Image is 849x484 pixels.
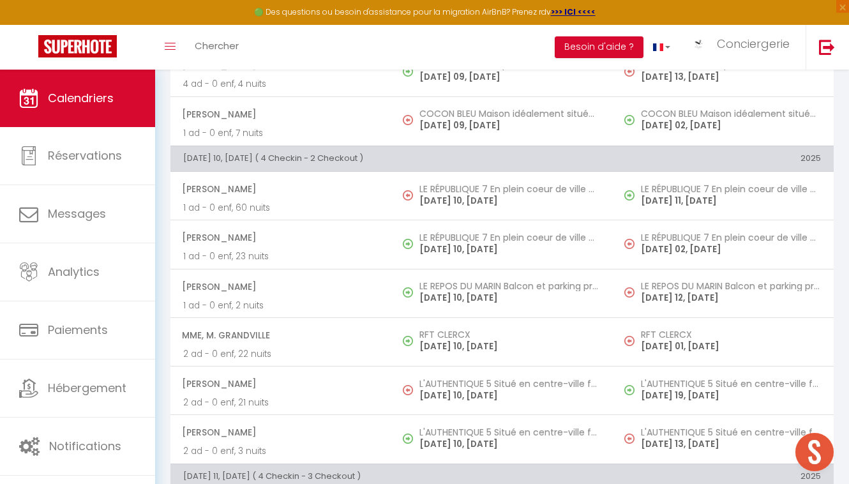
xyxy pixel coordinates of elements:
[48,380,126,396] span: Hébergement
[170,146,613,171] th: [DATE] 10, [DATE] ( 4 Checkin - 2 Checkout )
[182,323,379,347] span: Mme, M. GRANDVILLE
[613,146,834,171] th: 2025
[182,225,379,250] span: [PERSON_NAME]
[689,38,709,51] img: ...
[195,39,239,52] span: Chercher
[624,336,635,346] img: NO IMAGE
[183,396,379,409] p: 2 ad - 0 enf, 21 nuits
[641,329,821,340] h5: RFT CLERCX
[183,126,379,140] p: 1 ad - 0 enf, 7 nuits
[624,287,635,298] img: NO IMAGE
[419,291,599,305] p: [DATE] 10, [DATE]
[419,109,599,119] h5: COCON BLEU Maison idéalement située avec jardin
[48,147,122,163] span: Réservations
[641,243,821,256] p: [DATE] 02, [DATE]
[403,385,413,395] img: NO IMAGE
[624,115,635,125] img: NO IMAGE
[641,194,821,208] p: [DATE] 11, [DATE]
[183,250,379,263] p: 1 ad - 0 enf, 23 nuits
[419,243,599,256] p: [DATE] 10, [DATE]
[419,281,599,291] h5: LE REPOS DU MARIN Balcon et parking privatif
[819,39,835,55] img: logout
[641,427,821,437] h5: L'AUTHENTIQUE 5 Situé en centre-ville face aux Thermes
[419,437,599,451] p: [DATE] 10, [DATE]
[555,36,643,58] button: Besoin d'aide ?
[183,77,379,91] p: 4 ad - 0 enf, 4 nuits
[182,275,379,299] span: [PERSON_NAME]
[624,434,635,444] img: NO IMAGE
[419,232,599,243] h5: LE RÉPUBLIQUE 7 En plein coeur de ville et proche des thermes
[419,329,599,340] h5: RFT CLERCX
[48,264,100,280] span: Analytics
[48,90,114,106] span: Calendriers
[641,437,821,451] p: [DATE] 13, [DATE]
[183,347,379,361] p: 2 ad - 0 enf, 22 nuits
[624,190,635,200] img: NO IMAGE
[403,190,413,200] img: NO IMAGE
[641,232,821,243] h5: LE RÉPUBLIQUE 7 En plein coeur de ville et proche des thermes
[182,372,379,396] span: [PERSON_NAME]
[182,177,379,201] span: [PERSON_NAME]
[183,444,379,458] p: 2 ad - 0 enf, 3 nuits
[419,119,599,132] p: [DATE] 09, [DATE]
[641,70,821,84] p: [DATE] 13, [DATE]
[419,194,599,208] p: [DATE] 10, [DATE]
[419,379,599,389] h5: L'AUTHENTIQUE 5 Situé en centre-ville face aux Thermes
[641,291,821,305] p: [DATE] 12, [DATE]
[182,102,379,126] span: [PERSON_NAME]
[641,281,821,291] h5: LE REPOS DU MARIN Balcon et parking privatif
[48,322,108,338] span: Paiements
[641,379,821,389] h5: L'AUTHENTIQUE 5 Situé en centre-ville face aux Thermes
[403,115,413,125] img: NO IMAGE
[624,239,635,249] img: NO IMAGE
[641,184,821,194] h5: LE RÉPUBLIQUE 7 En plein coeur de ville et proche des thermes
[185,25,248,70] a: Chercher
[624,66,635,77] img: NO IMAGE
[419,184,599,194] h5: LE RÉPUBLIQUE 7 En plein coeur de ville et proche des thermes
[624,385,635,395] img: NO IMAGE
[680,25,806,70] a: ... Conciergerie
[551,6,596,17] a: >>> ICI <<<<
[182,420,379,444] span: [PERSON_NAME]
[419,70,599,84] p: [DATE] 09, [DATE]
[38,35,117,57] img: Super Booking
[419,340,599,353] p: [DATE] 10, [DATE]
[183,201,379,215] p: 1 ad - 0 enf, 60 nuits
[795,433,834,471] div: Ouvrir le chat
[419,389,599,402] p: [DATE] 10, [DATE]
[641,119,821,132] p: [DATE] 02, [DATE]
[641,109,821,119] h5: COCON BLEU Maison idéalement située avec jardin
[717,36,790,52] span: Conciergerie
[183,299,379,312] p: 1 ad - 0 enf, 2 nuits
[419,427,599,437] h5: L'AUTHENTIQUE 5 Situé en centre-ville face aux Thermes
[49,438,121,454] span: Notifications
[641,389,821,402] p: [DATE] 19, [DATE]
[48,206,106,222] span: Messages
[641,340,821,353] p: [DATE] 01, [DATE]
